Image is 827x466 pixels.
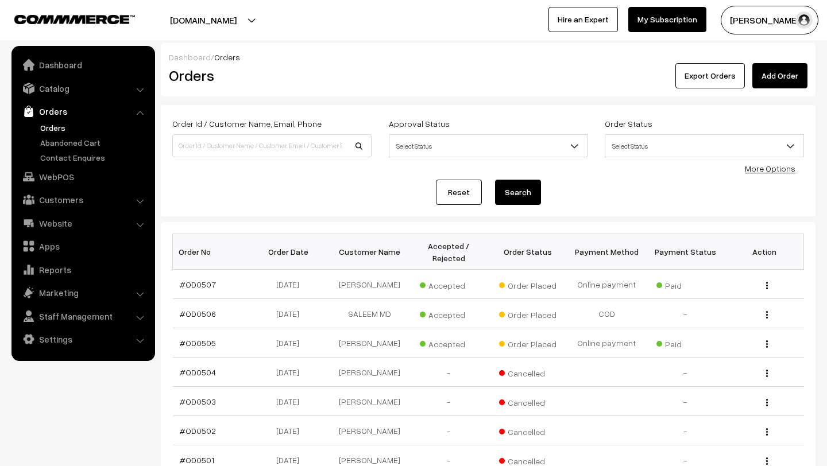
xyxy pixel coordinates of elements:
span: Cancelled [499,394,557,409]
img: Menu [766,399,768,406]
a: Contact Enquires [37,152,151,164]
a: #OD0501 [180,455,214,465]
td: [PERSON_NAME] [330,387,409,416]
td: Online payment [567,328,646,358]
td: [DATE] [252,270,330,299]
img: Menu [766,428,768,436]
td: [PERSON_NAME] [330,358,409,387]
a: Settings [14,329,151,349]
th: Payment Status [646,234,725,270]
td: [DATE] [252,299,330,328]
div: / [169,51,807,63]
td: - [409,387,488,416]
button: Search [495,180,541,205]
a: Dashboard [169,52,211,62]
td: - [409,358,488,387]
a: #OD0502 [180,426,216,436]
th: Order Date [252,234,330,270]
img: Menu [766,282,768,289]
span: Accepted [420,306,477,321]
span: Cancelled [499,364,557,379]
a: Website [14,213,151,234]
span: Order Placed [499,306,557,321]
button: [PERSON_NAME] [721,6,818,34]
td: - [646,299,725,328]
th: Order No [173,234,252,270]
span: Accepted [420,277,477,292]
a: Dashboard [14,55,151,75]
label: Order Id / Customer Name, Email, Phone [172,118,322,130]
span: Paid [656,277,714,292]
a: Staff Management [14,306,151,327]
a: More Options [745,164,795,173]
a: #OD0503 [180,397,216,406]
img: Menu [766,311,768,319]
a: Orders [14,101,151,122]
h2: Orders [169,67,370,84]
td: [DATE] [252,387,330,416]
span: Orders [214,52,240,62]
td: COD [567,299,646,328]
img: user [795,11,813,29]
label: Order Status [605,118,652,130]
td: [PERSON_NAME] [330,270,409,299]
a: WebPOS [14,166,151,187]
span: Select Status [605,136,803,156]
th: Accepted / Rejected [409,234,488,270]
span: Select Status [389,134,588,157]
input: Order Id / Customer Name / Customer Email / Customer Phone [172,134,372,157]
td: - [646,416,725,445]
span: Select Status [605,134,804,157]
a: Abandoned Cart [37,137,151,149]
th: Customer Name [330,234,409,270]
a: Orders [37,122,151,134]
td: Online payment [567,270,646,299]
img: Menu [766,370,768,377]
a: #OD0507 [180,279,216,289]
img: Menu [766,457,768,465]
a: Marketing [14,282,151,303]
button: Export Orders [675,63,745,88]
label: Approval Status [389,118,450,130]
a: Customers [14,189,151,210]
img: Menu [766,340,768,348]
a: My Subscription [628,7,706,32]
td: [PERSON_NAME] [330,328,409,358]
span: Cancelled [499,423,557,438]
span: Paid [656,335,714,350]
th: Action [725,234,803,270]
td: - [409,416,488,445]
span: Select Status [389,136,588,156]
span: Accepted [420,335,477,350]
a: Catalog [14,78,151,99]
a: COMMMERCE [14,11,115,25]
th: Payment Method [567,234,646,270]
td: [PERSON_NAME] [330,416,409,445]
span: Order Placed [499,277,557,292]
td: - [646,387,725,416]
button: [DOMAIN_NAME] [130,6,277,34]
a: Add Order [752,63,807,88]
td: [DATE] [252,328,330,358]
a: Apps [14,236,151,257]
a: #OD0504 [180,367,216,377]
span: Order Placed [499,335,557,350]
img: COMMMERCE [14,15,135,24]
a: Hire an Expert [548,7,618,32]
td: [DATE] [252,416,330,445]
a: Reports [14,259,151,280]
th: Order Status [488,234,567,270]
a: #OD0506 [180,309,216,319]
td: [DATE] [252,358,330,387]
td: SALEEM MD [330,299,409,328]
a: #OD0505 [180,338,216,348]
td: - [646,358,725,387]
a: Reset [436,180,482,205]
